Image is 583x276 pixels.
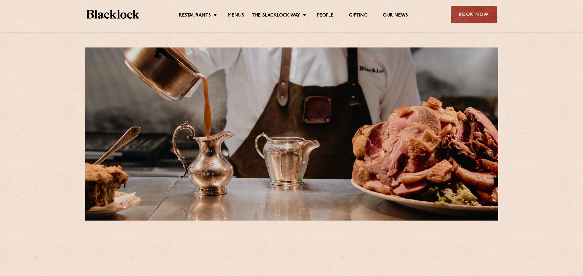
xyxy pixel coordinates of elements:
img: BL_Textured_Logo-footer-cropped.svg [87,10,140,19]
div: Book Now [451,6,497,23]
a: Our News [383,13,408,19]
a: Menus [228,13,244,19]
a: The Blacklock Way [252,13,300,19]
a: Restaurants [179,13,211,19]
a: People [317,13,334,19]
a: Gifting [349,13,367,19]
